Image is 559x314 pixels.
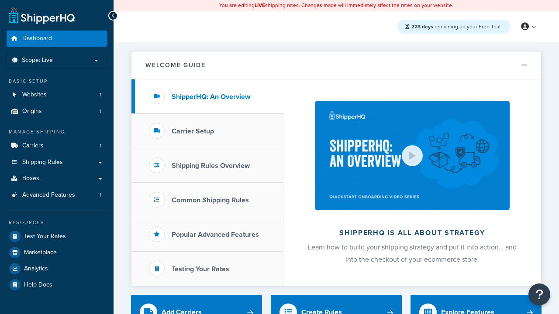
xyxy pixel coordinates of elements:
[172,265,229,273] h3: Testing Your Rates
[7,78,107,85] div: Basic Setup
[7,277,107,293] a: Help Docs
[24,233,66,240] span: Test Your Rates
[131,51,541,79] button: Welcome Guide
[100,142,101,150] span: 1
[7,154,107,171] a: Shipping Rules
[411,23,500,31] span: remaining on your Free Trial
[7,31,107,47] a: Dashboard
[7,219,107,226] div: Resources
[172,196,249,204] h3: Common Shipping Rules
[22,191,75,199] span: Advanced Features
[307,229,518,237] h2: ShipperHQ is all about strategy
[7,103,107,119] a: Origins1
[172,162,250,170] h3: Shipping Rules Overview
[22,175,39,182] span: Boxes
[22,57,53,64] span: Scope: Live
[528,283,550,305] button: Open Resource Center
[411,23,433,31] strong: 223 days
[7,138,107,154] a: Carriers1
[22,35,52,42] span: Dashboard
[24,249,57,256] span: Marketplace
[22,91,47,99] span: Websites
[7,245,107,260] a: Marketplace
[100,191,101,199] span: 1
[7,87,107,103] a: Websites1
[7,103,107,119] li: Origins
[7,187,107,203] a: Advanced Features1
[100,91,101,99] span: 1
[100,108,101,115] span: 1
[7,229,107,244] a: Test Your Rates
[172,231,259,239] h3: Popular Advanced Features
[22,142,44,150] span: Carriers
[308,242,517,264] span: Learn how to build your shipping strategy and put it into action… and into the checkout of your e...
[22,159,63,166] span: Shipping Rules
[24,281,52,289] span: Help Docs
[315,101,510,210] img: ShipperHQ is all about strategy
[22,108,42,115] span: Origins
[7,87,107,103] li: Websites
[172,93,250,101] h3: ShipperHQ: An Overview
[145,62,206,68] h2: Welcome Guide
[7,261,107,276] a: Analytics
[24,265,48,273] span: Analytics
[255,1,265,9] b: LIVE
[172,127,214,135] h3: Carrier Setup
[7,138,107,154] li: Carriers
[7,128,107,136] div: Manage Shipping
[7,187,107,203] li: Advanced Features
[7,171,107,187] a: Boxes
